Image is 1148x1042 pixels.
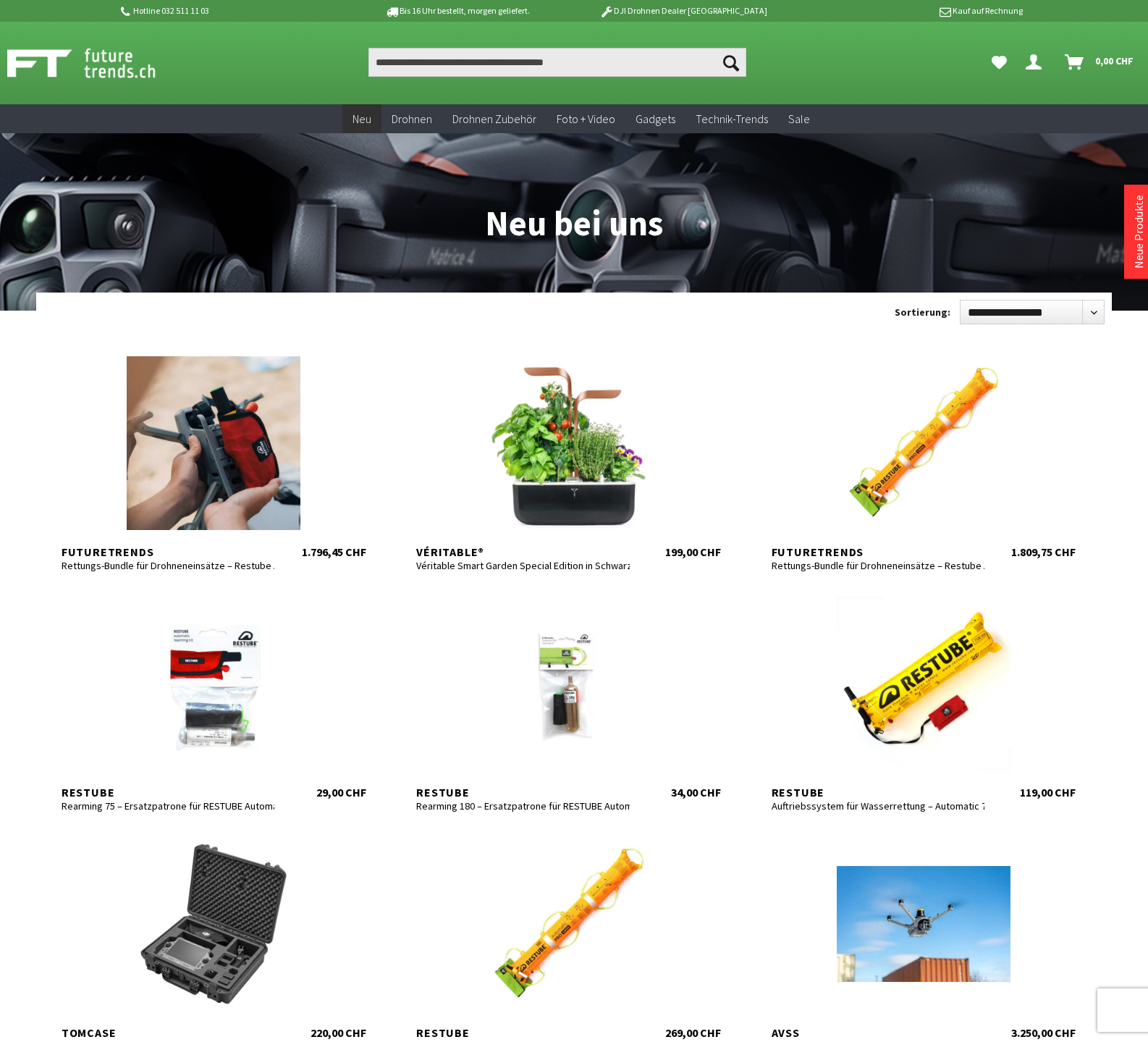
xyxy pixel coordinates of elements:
[557,112,615,126] span: Foto + Video
[416,559,629,572] div: Véritable Smart Garden Special Edition in Schwarz/Kupfer
[416,1025,629,1040] div: Restube
[1020,785,1076,799] div: 119,00 CHF
[7,45,187,81] img: Shop Futuretrends - zur Startseite wechseln
[757,356,1091,559] a: Futuretrends Rettungs-Bundle für Drohneneinsätze – Restube Automatic 180 + AD4 Abwurfsystem 1.809...
[757,597,1091,799] a: Restube Auftriebssystem für Wasserrettung – Automatic 75 119,00 CHF
[778,104,820,134] a: Sale
[636,112,675,126] span: Gadgets
[402,837,735,1040] a: Restube Auftriebssystem für Wasserrettung – Automatic 180 269,00 CHF
[570,2,796,20] p: DJI Drohnen Dealer [GEOGRAPHIC_DATA]
[772,559,984,572] div: Rettungs-Bundle für Drohneneinsätze – Restube Automatic 180 + AD4 Abwurfsystem
[392,112,432,126] span: Drohnen
[62,545,274,559] div: Futuretrends
[757,837,1091,1040] a: AVSS Fallschirmsystem – PRS-M4DT für DJI Dock 3 3.250,00 CHF
[62,559,274,572] div: Rettungs-Bundle für Drohneneinsätze – Restube Automatic 75 + AD4 Abwurfsystem
[1059,48,1141,77] a: Warenkorb
[788,112,810,126] span: Sale
[302,545,366,559] div: 1.796,45 CHF
[984,48,1014,77] a: Meine Favoriten
[353,112,371,126] span: Neu
[665,545,721,559] div: 199,00 CHF
[665,1025,721,1040] div: 269,00 CHF
[772,1025,984,1040] div: AVSS
[311,1025,366,1040] div: 220,00 CHF
[671,785,721,799] div: 34,00 CHF
[1011,1025,1076,1040] div: 3.250,00 CHF
[1131,195,1146,269] a: Neue Produkte
[772,785,984,799] div: Restube
[402,356,735,559] a: Véritable® Véritable Smart Garden Special Edition in Schwarz/Kupfer 199,00 CHF
[62,799,274,812] div: Rearming 75 – Ersatzpatrone für RESTUBE Automatic 75
[316,785,366,799] div: 29,00 CHF
[772,799,984,812] div: Auftriebssystem für Wasserrettung – Automatic 75
[716,48,746,77] button: Suchen
[442,104,546,134] a: Drohnen Zubehör
[1095,49,1134,72] span: 0,00 CHF
[772,545,984,559] div: Futuretrends
[381,104,442,134] a: Drohnen
[1011,545,1076,559] div: 1.809,75 CHF
[62,785,274,799] div: Restube
[402,597,735,799] a: Restube Rearming 180 – Ersatzpatrone für RESTUBE Automatic PRO 34,00 CHF
[62,1025,274,1040] div: TomCase
[452,112,536,126] span: Drohnen Zubehör
[696,112,768,126] span: Technik-Trends
[416,799,629,812] div: Rearming 180 – Ersatzpatrone für RESTUBE Automatic PRO
[685,104,778,134] a: Technik-Trends
[546,104,625,134] a: Foto + Video
[368,48,746,77] input: Produkt, Marke, Kategorie, EAN, Artikelnummer…
[344,2,570,20] p: Bis 16 Uhr bestellt, morgen geliefert.
[47,597,381,799] a: Restube Rearming 75 – Ersatzpatrone für RESTUBE Automatic 75 29,00 CHF
[342,104,381,134] a: Neu
[1020,48,1053,77] a: Dein Konto
[416,545,629,559] div: Véritable®
[416,785,629,799] div: Restube
[796,2,1022,20] p: Kauf auf Rechnung
[625,104,685,134] a: Gadgets
[36,119,1112,242] h1: Neu bei uns
[47,837,381,1040] a: TomCase XT465 Outdoor Koffer für DJI RC Plus 2 Controller 220,00 CHF
[47,356,381,559] a: Futuretrends Rettungs-Bundle für Drohneneinsätze – Restube Automatic 75 + AD4 Abwurfsystem 1.796,...
[118,2,344,20] p: Hotline 032 511 11 03
[895,301,950,324] label: Sortierung:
